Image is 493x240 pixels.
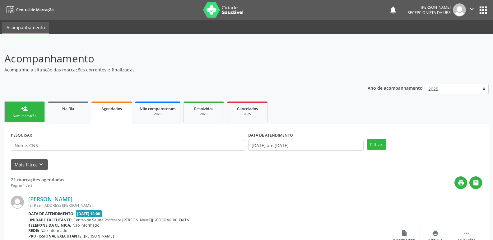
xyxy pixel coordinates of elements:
div: person_add [21,105,28,112]
p: Acompanhe a situação das marcações correntes e finalizadas [4,66,343,73]
p: Ano de acompanhamento [368,84,423,92]
span: Resolvidos [194,106,213,111]
span: Não compareceram [140,106,176,111]
span: Agendados [101,106,122,111]
b: Rede: [28,228,39,233]
p: Acompanhamento [4,51,343,66]
button:  [469,176,482,189]
b: Unidade executante: [28,217,72,223]
i: keyboard_arrow_down [38,161,44,168]
button: apps [478,5,489,16]
a: Acompanhamento [2,22,49,34]
label: DATA DE ATENDIMENTO [248,130,293,140]
i: print [432,230,439,237]
button:  [466,3,478,16]
div: 2025 [188,112,219,116]
span: [DATE] 13:00 [76,210,102,217]
span: Cancelados [237,106,258,111]
div: [PERSON_NAME] [407,5,451,10]
i: print [458,179,464,186]
span: Não informado [40,228,67,233]
b: Profissional executante: [28,233,83,239]
i:  [472,179,479,186]
span: Não informado [72,223,99,228]
a: Central de Marcação [4,5,53,15]
i:  [463,230,470,237]
span: Na fila [62,106,74,111]
b: Data de atendimento: [28,211,75,216]
div: Nova marcação [9,114,40,118]
span: Centro de Saude Professor [PERSON_NAME][GEOGRAPHIC_DATA] [73,217,190,223]
span: Central de Marcação [16,7,53,12]
label: PESQUISAR [11,130,32,140]
span: [PERSON_NAME] [84,233,114,239]
div: Página 1 de 2 [11,183,64,188]
a: [PERSON_NAME] [28,196,72,202]
span: Recepcionista da UBS [407,10,451,15]
div: 2025 [140,112,176,116]
b: Telefone da clínica: [28,223,71,228]
i: insert_drive_file [401,230,408,237]
i:  [468,6,475,12]
img: img [11,196,24,209]
button: Filtrar [367,139,386,150]
button: print [454,176,467,189]
strong: 21 marcações agendadas [11,177,64,183]
input: Selecione um intervalo [248,140,364,151]
div: [STREET_ADDRESS][PERSON_NAME] [28,203,389,208]
img: img [453,3,466,16]
div: 2025 [232,112,263,116]
button: Mais filtroskeyboard_arrow_down [11,159,48,170]
input: Nome, CNS [11,140,245,151]
button: notifications [389,6,398,14]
